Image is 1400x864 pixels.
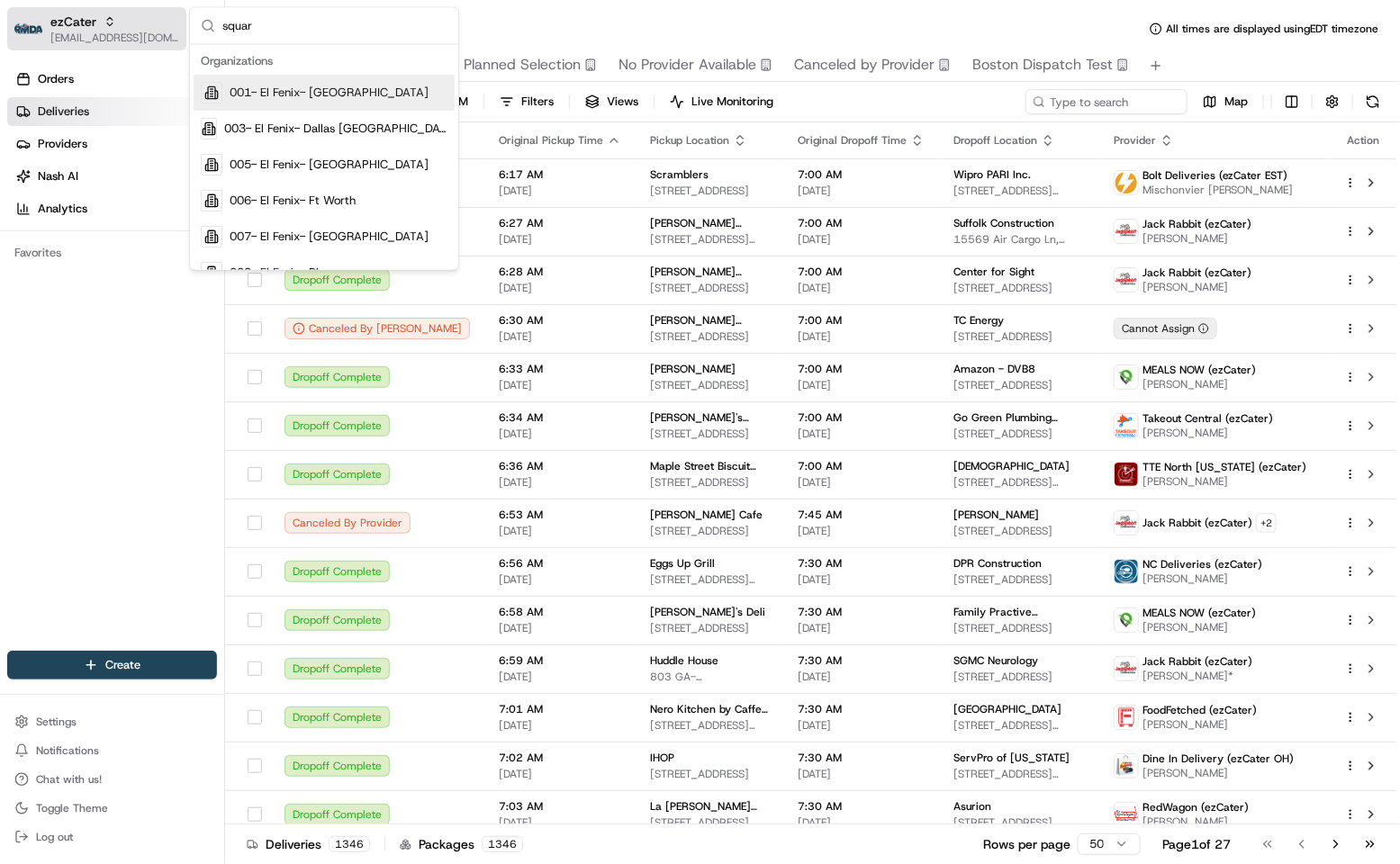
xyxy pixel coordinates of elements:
[230,265,338,282] span: 008- El Fenix- Plano
[1166,22,1378,36] span: All times are displayed using EDT timezone
[798,427,925,441] span: [DATE]
[953,767,1085,781] span: [STREET_ADDRESS][PERSON_NAME]
[798,702,925,716] span: 7:30 AM
[14,23,43,35] img: ezCater
[607,94,638,110] span: Views
[152,264,167,278] div: 💻
[953,524,1085,538] span: [STREET_ADDRESS]
[190,45,458,270] div: Suggestions
[953,508,1039,522] span: [PERSON_NAME]
[499,232,621,247] span: [DATE]
[953,410,1085,425] span: Go Green Plumbing Heating Air & Electrical
[798,475,925,490] span: [DATE]
[499,378,621,392] span: [DATE]
[1360,89,1386,114] button: Refresh
[1143,183,1294,197] span: Mischonvier [PERSON_NAME]
[577,89,646,114] button: Views
[1143,669,1252,683] span: [PERSON_NAME]*
[1025,89,1188,114] input: Type to search
[798,232,925,247] span: [DATE]
[953,621,1085,635] span: [STREET_ADDRESS]
[650,605,765,619] span: [PERSON_NAME]'s Deli
[1143,265,1252,280] span: Jack Rabbit (ezCater)
[798,313,925,328] span: 7:00 AM
[650,718,769,733] span: [STREET_ADDRESS][PERSON_NAME]
[18,19,54,55] img: Nash
[50,13,96,31] button: ezCater
[1143,460,1306,474] span: TTE North [US_STATE] (ezCater)
[650,459,769,473] span: Maple Street Biscuit Company
[798,605,925,619] span: 7:30 AM
[36,743,99,758] span: Notifications
[61,191,228,205] div: We're available if you need us!
[36,830,73,844] span: Log out
[1143,280,1252,294] span: [PERSON_NAME]
[7,709,217,734] button: Settings
[1143,231,1252,246] span: [PERSON_NAME]
[1115,171,1138,194] img: bolt_logo.png
[953,718,1085,733] span: [STREET_ADDRESS][PERSON_NAME]
[7,738,217,763] button: Notifications
[285,318,470,339] button: Canceled By [PERSON_NAME]
[1143,751,1294,766] span: Dine In Delivery (ezCater OH)
[798,281,925,295] span: [DATE]
[650,232,769,247] span: [STREET_ADDRESS][PERSON_NAME]
[521,94,554,110] span: Filters
[1143,168,1288,183] span: Bolt Deliveries (ezCater EST)
[499,799,621,814] span: 7:03 AM
[953,670,1085,684] span: [STREET_ADDRESS]
[953,362,1035,376] span: Amazon - DVB8
[798,751,925,765] span: 7:30 AM
[499,718,621,733] span: [DATE]
[953,702,1061,716] span: [GEOGRAPHIC_DATA]
[38,168,78,184] span: Nash AI
[499,670,621,684] span: [DATE]
[650,621,769,635] span: [STREET_ADDRESS]
[650,799,769,814] span: La [PERSON_NAME] Bakery & Cafe
[499,653,621,668] span: 6:59 AM
[1115,657,1138,680] img: jack_rabbit_logo.png
[499,459,621,473] span: 6:36 AM
[38,103,89,120] span: Deliveries
[499,475,621,490] span: [DATE]
[499,281,621,295] span: [DATE]
[1143,620,1256,634] span: [PERSON_NAME]
[953,329,1085,344] span: [STREET_ADDRESS]
[499,216,621,230] span: 6:27 AM
[1115,803,1138,826] img: time_to_eat_nevada_logo
[499,556,621,571] span: 6:56 AM
[38,71,74,87] span: Orders
[1115,706,1138,729] img: FoodFetched.jpg
[798,329,925,344] span: [DATE]
[953,133,1037,148] span: Dropoff Location
[650,427,769,441] span: [STREET_ADDRESS]
[7,130,224,158] a: Providers
[61,173,295,191] div: Start new chat
[400,835,523,853] div: Packages
[18,264,32,278] div: 📗
[953,313,1004,328] span: TC Energy
[798,265,925,279] span: 7:00 AM
[650,508,763,522] span: [PERSON_NAME] Cafe
[1114,133,1156,148] span: Provider
[7,238,217,267] div: Favorites
[194,49,455,76] div: Organizations
[1114,318,1217,339] button: Cannot Assign
[11,255,145,287] a: 📗Knowledge Base
[650,378,769,392] span: [STREET_ADDRESS]
[619,54,756,76] span: No Provider Available
[464,54,581,76] span: Planned Selection
[1143,217,1252,231] span: Jack Rabbit (ezCater)
[499,167,621,182] span: 6:17 AM
[1224,94,1248,110] span: Map
[953,216,1054,230] span: Suffolk Construction
[499,508,621,522] span: 6:53 AM
[798,184,925,198] span: [DATE]
[953,459,1070,473] span: [DEMOGRAPHIC_DATA]
[1344,133,1382,148] div: Action
[953,232,1085,247] span: 15569 Air Cargo Ln, [GEOGRAPHIC_DATA][PERSON_NAME], [GEOGRAPHIC_DATA]
[1115,560,1138,583] img: NCDeliveries.png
